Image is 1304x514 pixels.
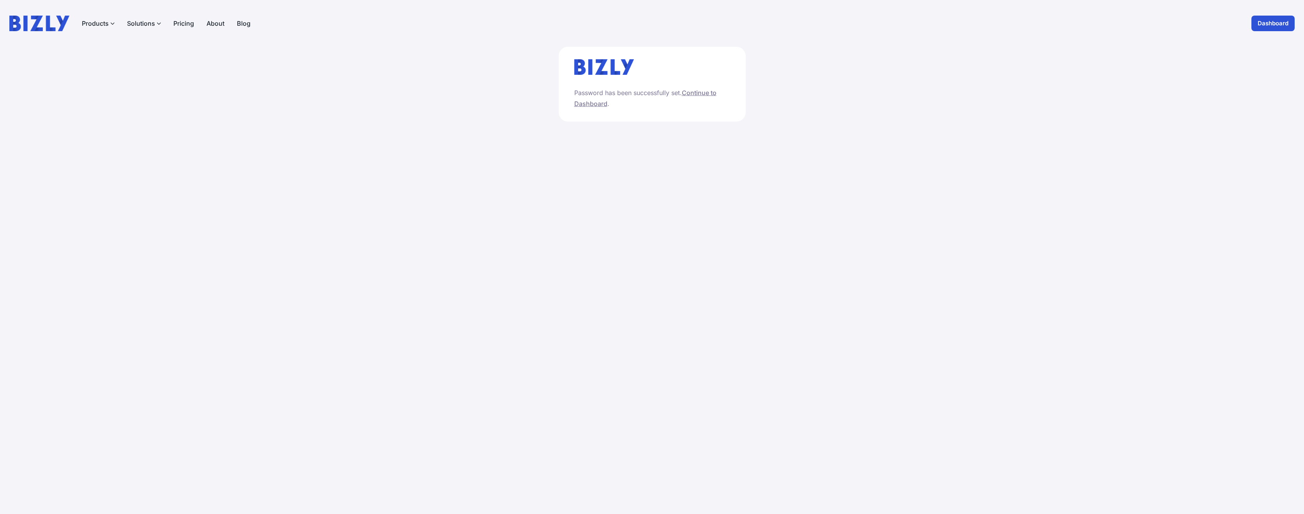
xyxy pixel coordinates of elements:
a: Blog [237,19,251,28]
button: Products [82,19,115,28]
a: Dashboard [1251,16,1295,31]
button: Solutions [127,19,161,28]
p: Password has been successfully set. . [574,87,730,109]
img: bizly_logo.svg [574,59,634,75]
a: About [206,19,224,28]
a: Pricing [173,19,194,28]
